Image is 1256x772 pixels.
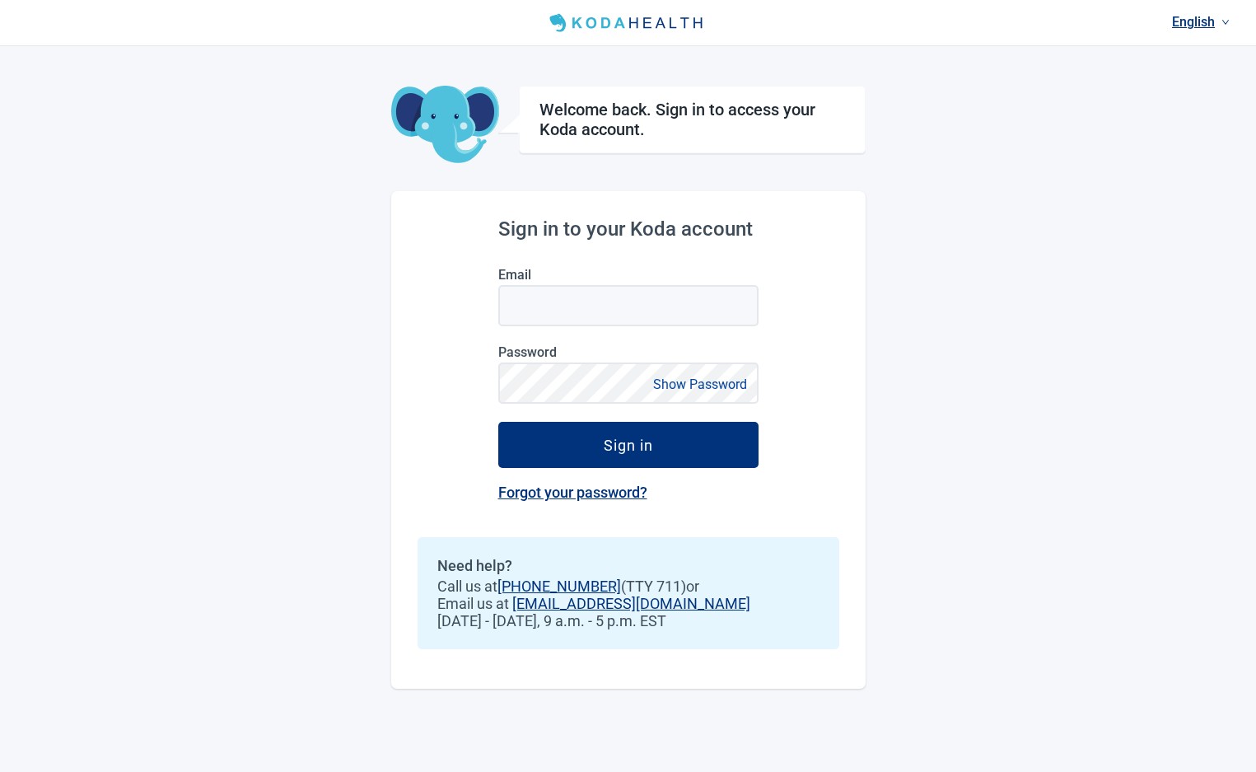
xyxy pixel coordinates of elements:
[1221,18,1230,26] span: down
[604,437,653,453] div: Sign in
[512,595,750,612] a: [EMAIL_ADDRESS][DOMAIN_NAME]
[498,218,759,241] h2: Sign in to your Koda account
[543,10,712,36] img: Koda Health
[391,46,866,689] main: Main content
[498,484,647,501] a: Forgot your password?
[437,557,819,574] h2: Need help?
[437,578,819,595] span: Call us at (TTY 711) or
[497,578,621,595] a: [PHONE_NUMBER]
[498,344,759,360] label: Password
[437,612,819,629] span: [DATE] - [DATE], 9 a.m. - 5 p.m. EST
[1165,8,1236,35] a: Current language: English
[391,86,499,165] img: Koda Elephant
[498,422,759,468] button: Sign in
[437,595,819,612] span: Email us at
[648,373,752,395] button: Show Password
[539,100,845,139] h1: Welcome back. Sign in to access your Koda account.
[498,267,759,283] label: Email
